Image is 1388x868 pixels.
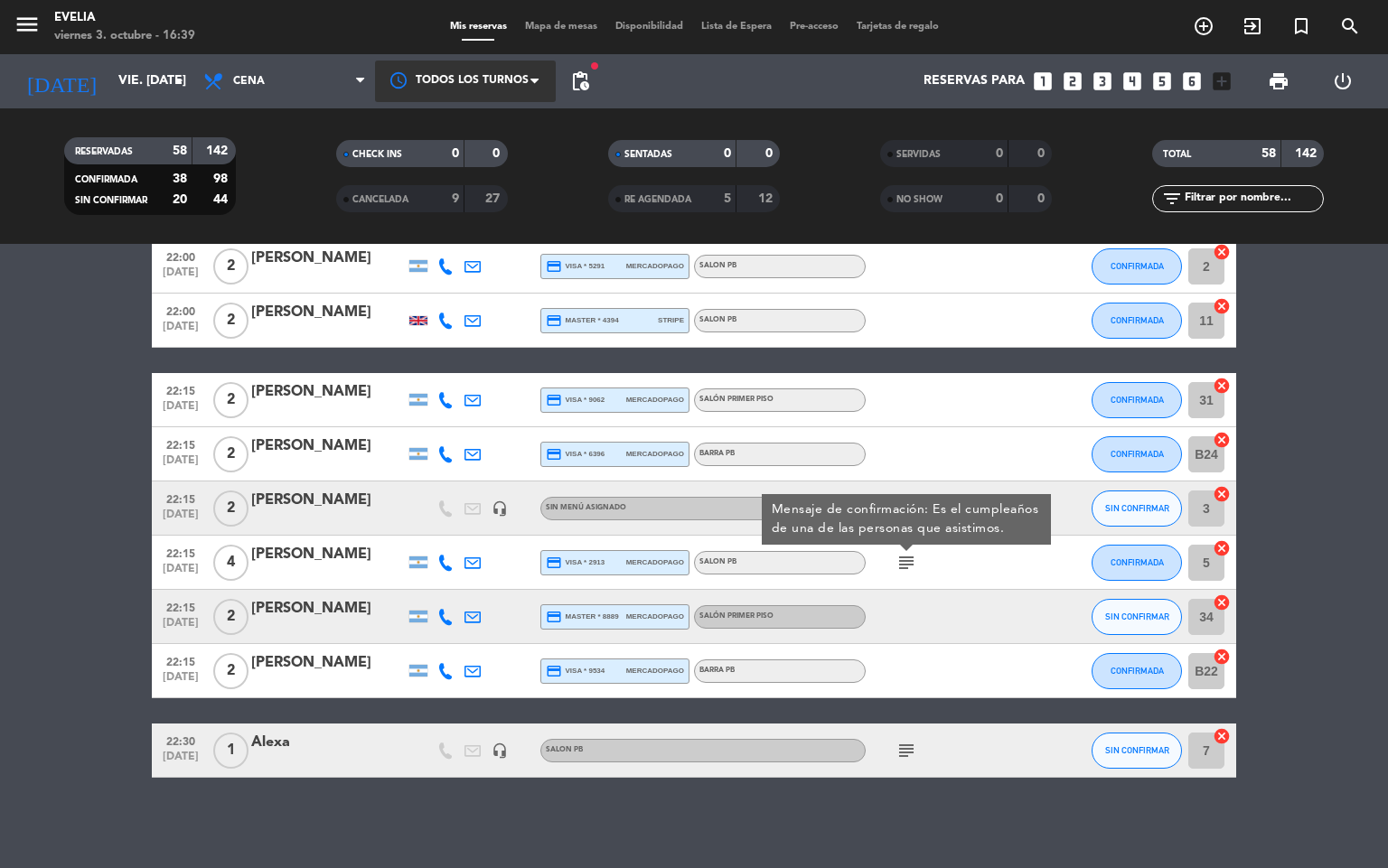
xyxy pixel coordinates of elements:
[658,314,684,326] span: stripe
[1092,490,1182,527] button: SIN CONFIRMAR
[1111,315,1164,325] span: CONFIRMADA
[896,552,917,574] i: subject
[158,671,203,692] span: [DATE]
[213,733,249,769] span: 1
[158,321,203,341] span: [DATE]
[1161,188,1183,210] i: filter_list
[626,448,684,460] span: mercadopago
[168,70,190,92] i: arrow_drop_down
[546,258,562,275] i: credit_card
[692,22,781,32] span: Lista de Espera
[1105,503,1169,513] span: SIN CONFIRMAR
[54,9,195,27] div: Evelia
[1092,303,1182,339] button: CONFIRMADA
[546,313,619,329] span: master * 4394
[1213,431,1231,449] i: cancel
[452,147,459,160] strong: 0
[546,609,619,625] span: master * 8889
[1213,648,1231,666] i: cancel
[213,653,249,689] span: 2
[848,22,948,32] span: Tarjetas de regalo
[589,61,600,71] span: fiber_manual_record
[546,392,562,408] i: credit_card
[1180,70,1204,93] i: looks_6
[1121,70,1144,93] i: looks_4
[699,396,774,403] span: SALÓN PRIMER PISO
[546,504,626,511] span: Sin menú asignado
[492,500,508,517] i: headset_mic
[158,300,203,321] span: 22:00
[213,193,231,206] strong: 44
[1105,745,1169,755] span: SIN CONFIRMAR
[516,22,606,32] span: Mapa de mesas
[569,70,591,92] span: pending_actions
[1092,248,1182,285] button: CONFIRMADA
[251,489,405,512] div: [PERSON_NAME]
[1295,147,1320,160] strong: 142
[1111,449,1164,459] span: CONFIRMADA
[1213,377,1231,395] i: cancel
[213,248,249,285] span: 2
[75,196,147,205] span: SIN CONFIRMAR
[1092,545,1182,581] button: CONFIRMADA
[1150,70,1174,93] i: looks_5
[546,555,605,571] span: visa * 2913
[213,490,249,527] span: 2
[1092,599,1182,635] button: SIN CONFIRMAR
[1111,261,1164,271] span: CONFIRMADA
[546,392,605,408] span: visa * 9062
[158,454,203,475] span: [DATE]
[699,450,735,457] span: BARRA PB
[158,246,203,266] span: 22:00
[1111,557,1164,567] span: CONFIRMADA
[206,145,231,157] strong: 142
[14,11,41,38] i: menu
[772,500,1042,538] div: Mensaje de confirmación: Es el cumpleaños de una de las personas que asistimos.
[546,663,562,679] i: credit_card
[1092,733,1182,769] button: SIN CONFIRMAR
[233,75,265,88] span: Cena
[173,193,187,206] strong: 20
[158,596,203,617] span: 22:15
[758,192,776,205] strong: 12
[1037,147,1048,160] strong: 0
[626,394,684,406] span: mercadopago
[626,260,684,272] span: mercadopago
[1031,70,1055,93] i: looks_one
[546,258,605,275] span: visa * 5291
[14,11,41,44] button: menu
[158,542,203,563] span: 22:15
[251,380,405,404] div: [PERSON_NAME]
[158,650,203,671] span: 22:15
[724,192,731,205] strong: 5
[1111,666,1164,676] span: CONFIRMADA
[896,740,917,761] i: subject
[492,147,503,160] strong: 0
[75,175,137,184] span: CONFIRMADA
[1193,15,1214,37] i: add_circle_outline
[699,262,736,269] span: SALON PB
[1290,15,1312,37] i: turned_in_not
[173,173,187,185] strong: 38
[441,22,516,32] span: Mis reservas
[1092,436,1182,472] button: CONFIRMADA
[1091,70,1114,93] i: looks_3
[14,61,109,101] i: [DATE]
[546,746,583,753] span: SALON PB
[1037,192,1048,205] strong: 0
[699,612,774,620] span: SALÓN PRIMER PISO
[699,667,735,674] span: BARRA PB
[1213,593,1231,611] i: cancel
[1213,539,1231,557] i: cancel
[75,147,133,156] span: RESERVADAS
[492,742,508,759] i: headset_mic
[251,543,405,566] div: [PERSON_NAME]
[1213,243,1231,261] i: cancel
[1339,15,1361,37] i: search
[546,313,562,329] i: credit_card
[251,434,405,458] div: [PERSON_NAME]
[1213,727,1231,745] i: cancel
[158,266,203,287] span: [DATE]
[158,488,203,509] span: 22:15
[158,509,203,529] span: [DATE]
